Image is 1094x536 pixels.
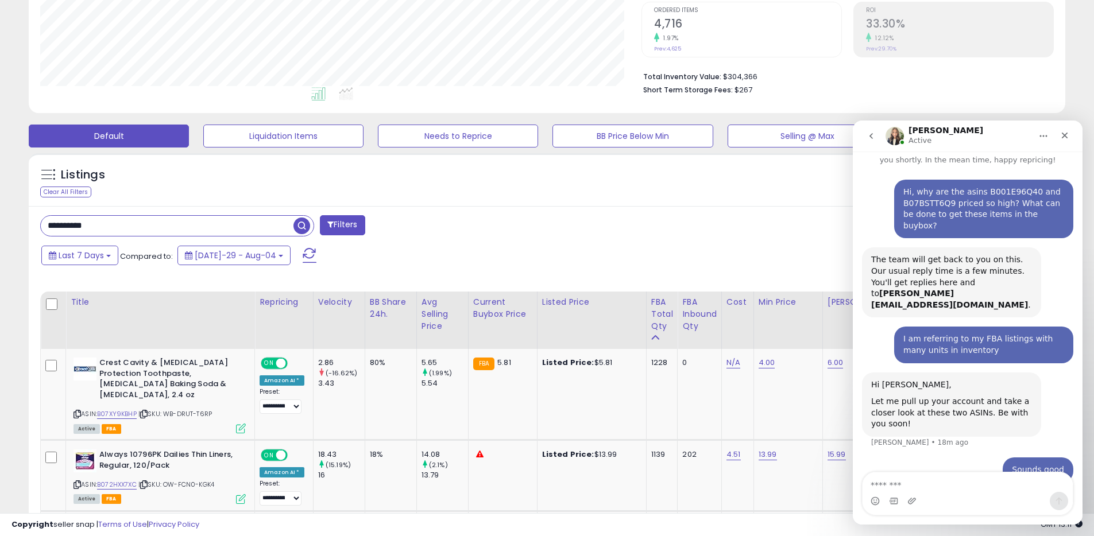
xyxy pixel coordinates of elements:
div: Cost [726,296,749,308]
span: $267 [735,84,752,95]
b: Listed Price: [542,449,594,460]
div: 16 [318,470,365,480]
div: Amazon AI * [260,467,304,477]
div: FBA Total Qty [651,296,673,332]
span: Compared to: [120,251,173,262]
a: Privacy Policy [149,519,199,530]
div: seller snap | | [11,519,199,530]
a: 4.00 [759,357,775,368]
span: Ordered Items [654,7,841,14]
a: B072HXX7XC [97,480,137,490]
span: FBA [102,494,121,504]
span: | SKU: OW-FCN0-KGK4 [138,480,214,489]
b: Crest Cavity & [MEDICAL_DATA] Protection Toothpaste, [MEDICAL_DATA] Baking Soda & [MEDICAL_DATA],... [99,358,239,403]
span: All listings currently available for purchase on Amazon [74,494,100,504]
div: ASIN: [74,449,246,503]
button: Filters [320,215,365,235]
div: 5.54 [422,378,468,389]
span: [DATE]-29 - Aug-04 [195,250,276,261]
span: OFF [286,450,304,460]
div: Min Price [759,296,818,308]
div: 0 [682,358,713,368]
a: 4.51 [726,449,741,460]
div: Velocity [318,296,360,308]
div: $13.99 [542,449,637,460]
small: Prev: 4,625 [654,45,681,52]
li: $304,366 [643,69,1045,83]
b: Always 10796PK Dailies Thin Liners, Regular, 120/Pack [99,449,239,473]
small: 1.97% [659,34,679,42]
a: Terms of Use [98,519,147,530]
small: (2.1%) [429,460,448,469]
div: Listed Price [542,296,641,308]
div: 3.43 [318,378,365,389]
span: OFF [286,359,304,368]
div: Avg Selling Price [422,296,463,332]
div: 18.43 [318,449,365,460]
div: 2.86 [318,358,365,368]
a: 15.99 [828,449,846,460]
h2: 4,716 [654,17,841,33]
b: Total Inventory Value: [643,72,721,81]
div: 202 [682,449,713,460]
a: N/A [726,357,740,368]
div: 80% [370,358,408,368]
div: $5.81 [542,358,637,368]
span: | SKU: WB-DRUT-T6RP [138,409,212,418]
button: [DATE]-29 - Aug-04 [177,246,291,265]
div: 5.65 [422,358,468,368]
div: FBA inbound Qty [682,296,717,332]
strong: Copyright [11,519,53,530]
button: Last 7 Days [41,246,118,265]
small: (15.19%) [326,460,351,469]
button: Default [29,125,189,147]
div: [PERSON_NAME] [828,296,896,308]
small: (-16.62%) [326,368,357,378]
small: FBA [473,358,494,370]
div: BB Share 24h. [370,296,412,320]
div: Amazon AI * [260,375,304,386]
div: Title [71,296,250,308]
div: 1228 [651,358,669,368]
button: Liquidation Items [203,125,364,147]
div: 1139 [651,449,669,460]
img: 41yrxurclhL._SL40_.jpg [74,449,96,472]
span: Last 7 Days [59,250,104,261]
div: Preset: [260,480,304,506]
img: 41VyOJyxWdL._SL40_.jpg [74,358,96,380]
span: ROI [866,7,1053,14]
span: All listings currently available for purchase on Amazon [74,424,100,434]
span: ON [262,359,276,368]
small: Prev: 29.70% [866,45,896,52]
small: 12.12% [871,34,894,42]
a: 13.99 [759,449,777,460]
div: ASIN: [74,358,246,432]
b: Short Term Storage Fees: [643,85,733,95]
b: Listed Price: [542,357,594,368]
div: Repricing [260,296,308,308]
